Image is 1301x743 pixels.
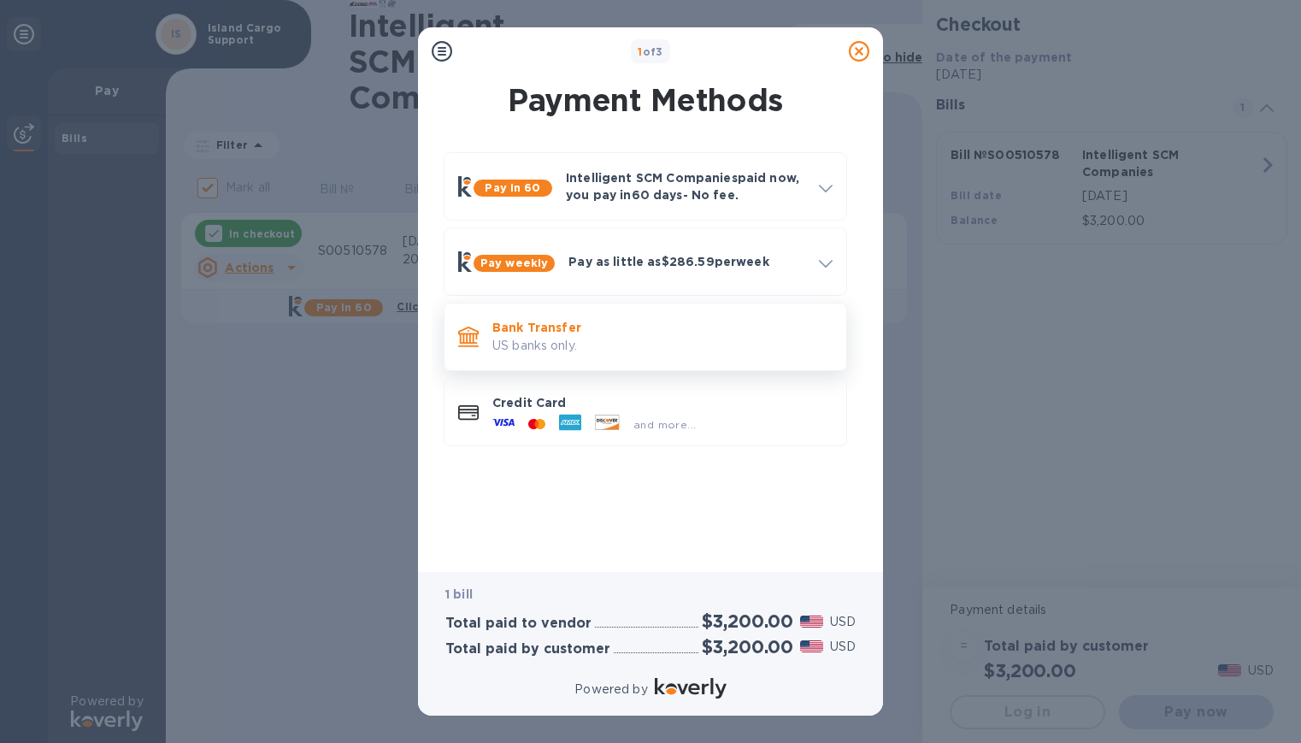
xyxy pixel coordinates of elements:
[830,613,856,631] p: USD
[638,45,642,58] span: 1
[800,640,823,652] img: USD
[638,45,663,58] b: of 3
[655,678,727,699] img: Logo
[445,641,610,657] h3: Total paid by customer
[702,636,793,657] h2: $3,200.00
[830,638,856,656] p: USD
[633,418,696,431] span: and more...
[574,681,647,699] p: Powered by
[492,319,833,336] p: Bank Transfer
[492,394,833,411] p: Credit Card
[800,616,823,628] img: USD
[702,610,793,632] h2: $3,200.00
[485,181,540,194] b: Pay in 60
[480,257,548,269] b: Pay weekly
[492,337,833,355] p: US banks only.
[440,82,851,118] h1: Payment Methods
[566,169,805,203] p: Intelligent SCM Companies paid now, you pay in 60 days - No fee.
[445,616,592,632] h3: Total paid to vendor
[445,587,473,601] b: 1 bill
[568,253,805,270] p: Pay as little as $286.59 per week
